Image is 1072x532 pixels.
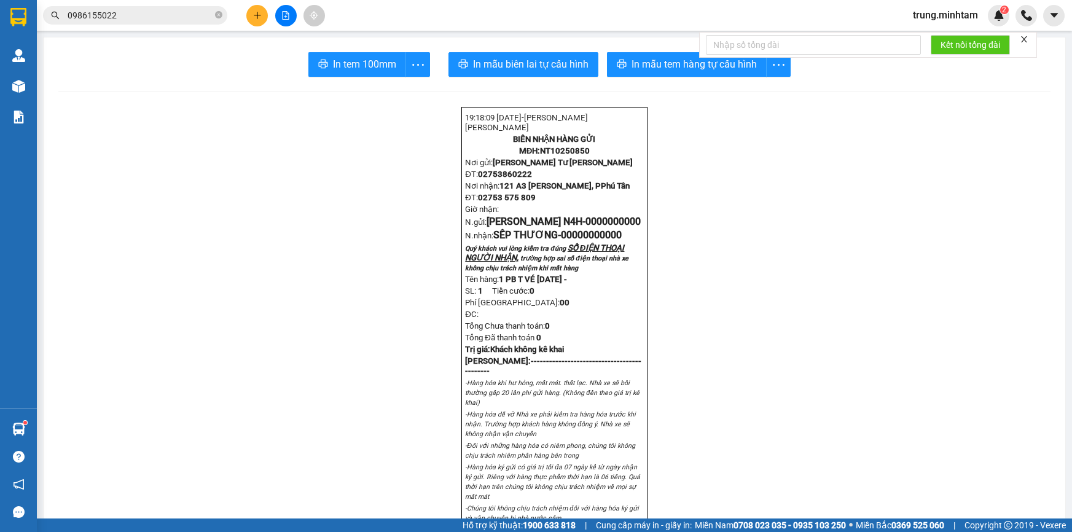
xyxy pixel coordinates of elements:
[766,52,791,77] button: more
[12,423,25,436] img: warehouse-icon
[215,10,222,22] span: close-circle
[993,10,1004,21] img: icon-new-feature
[303,5,325,26] button: aim
[499,181,630,190] span: 121 A3 [PERSON_NAME], PPhú Tân
[499,275,567,284] span: 1 PB T VÉ [DATE] -
[565,298,569,307] span: 0
[448,52,598,77] button: printerIn mẫu biên lai tự cấu hình
[1043,5,1065,26] button: caret-down
[695,518,846,532] span: Miền Nam
[465,463,640,501] em: -Hàng hóa ký gửi có giá trị tối đa 07 ngày kể từ ngày nhận ký gửi. Riêng với hàng thực phẩm thời ...
[465,275,567,284] span: Tên hàng:
[1002,6,1006,14] span: 2
[465,158,633,167] span: Nơi gửi:
[585,518,587,532] span: |
[10,8,26,26] img: logo-vxr
[953,518,955,532] span: |
[465,193,478,202] span: ĐT:
[560,298,569,307] strong: 0
[465,244,566,252] span: Quý khách vui lòng kiểm tra đúng
[253,11,262,20] span: plus
[13,479,25,490] span: notification
[465,442,635,460] em: -Đối với những hàng hóa có niêm phong, chúng tôi không chịu trách nhiêm phần hàng bên trong
[333,57,396,72] span: In tem 100mm
[275,5,297,26] button: file-add
[13,451,25,463] span: question-circle
[607,52,767,77] button: printerIn mẫu tem hàng tự cấu hình
[856,518,944,532] span: Miền Bắc
[465,310,479,319] span: ĐC:
[492,286,534,295] span: Tiền cước:
[536,333,541,342] span: 0
[12,111,25,123] img: solution-icon
[1049,10,1060,21] span: caret-down
[891,520,944,530] strong: 0369 525 060
[465,333,534,342] span: Tổng Đã thanh toán
[465,205,499,214] span: Giờ nhận:
[13,506,25,518] span: message
[530,286,534,295] span: 0
[632,57,757,72] span: In mẫu tem hàng tự cấu hình
[585,216,641,227] span: 0000000000
[405,52,430,77] button: more
[849,523,853,528] span: ⚪️
[1020,35,1028,44] span: close
[310,11,318,20] span: aim
[246,5,268,26] button: plus
[617,59,627,71] span: printer
[12,49,25,62] img: warehouse-icon
[465,286,476,295] span: SL:
[465,298,569,307] span: Phí [GEOGRAPHIC_DATA]:
[465,254,628,272] span: trường hợp sai số điện thoại nhà xe không chịu trách nhiệm khi mất hàng
[487,216,641,227] span: [PERSON_NAME] N4H-
[734,520,846,530] strong: 0708 023 035 - 0935 103 250
[523,520,576,530] strong: 1900 633 818
[465,113,588,132] span: 19:18:09 [DATE]-
[465,170,478,179] span: ĐT:
[465,217,641,227] span: N.gửi:
[465,410,636,438] em: -Hàng hóa dễ vỡ Nhà xe phải kiểm tra hàng hóa trước khi nhận. Trường hợp khách hàng không đồng ý....
[465,356,641,375] strong: [PERSON_NAME]:--------------------------------------------
[281,11,290,20] span: file-add
[478,193,536,202] span: 02753 575 809
[519,146,590,155] strong: MĐH:
[478,170,532,179] span: 02753860222
[473,57,589,72] span: In mẫu biên lai tự cấu hình
[545,321,550,331] span: 0
[931,35,1010,55] button: Kết nối tổng đài
[465,243,624,262] span: SỐ ĐIỆN THOẠI NGƯỜI NHẬN,
[490,345,564,354] span: Khách không kê khai
[465,345,490,354] span: Trị giá:
[12,80,25,93] img: warehouse-icon
[68,9,213,22] input: Tìm tên, số ĐT hoặc mã đơn
[561,229,622,241] span: 00000000000
[465,379,640,407] em: -Hàng hóa khi hư hỏng, mất mát. thất lạc. Nhà xe sẽ bồi thường gấp 20 lần phí gửi hàng. (Không đề...
[1021,10,1032,21] img: phone-icon
[1000,6,1009,14] sup: 2
[478,286,483,295] span: 1
[406,57,429,72] span: more
[767,57,790,72] span: more
[51,11,60,20] span: search
[493,229,561,241] span: SẾP THƯƠNG-
[465,181,630,190] span: Nơi nhận:
[513,135,595,144] strong: BIÊN NHẬN HÀNG GỬI
[493,158,633,167] span: [PERSON_NAME] Tư [PERSON_NAME]
[318,59,328,71] span: printer
[903,7,988,23] span: trung.minhtam
[465,231,622,240] span: N.nhận:
[941,38,1000,52] span: Kết nối tổng đài
[23,421,27,424] sup: 1
[465,113,588,132] span: [PERSON_NAME] [PERSON_NAME]
[706,35,921,55] input: Nhập số tổng đài
[596,518,692,532] span: Cung cấp máy in - giấy in:
[465,321,550,331] span: Tổng Chưa thanh toán:
[540,146,590,155] span: NT10250850
[458,59,468,71] span: printer
[465,504,639,522] em: -Chúng tôi không chịu trách nhiệm đối với hàng hóa ký gửi và vận chuyển bị nhà nước cấm
[1004,521,1012,530] span: copyright
[308,52,406,77] button: printerIn tem 100mm
[215,11,222,18] span: close-circle
[463,518,576,532] span: Hỗ trợ kỹ thuật:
